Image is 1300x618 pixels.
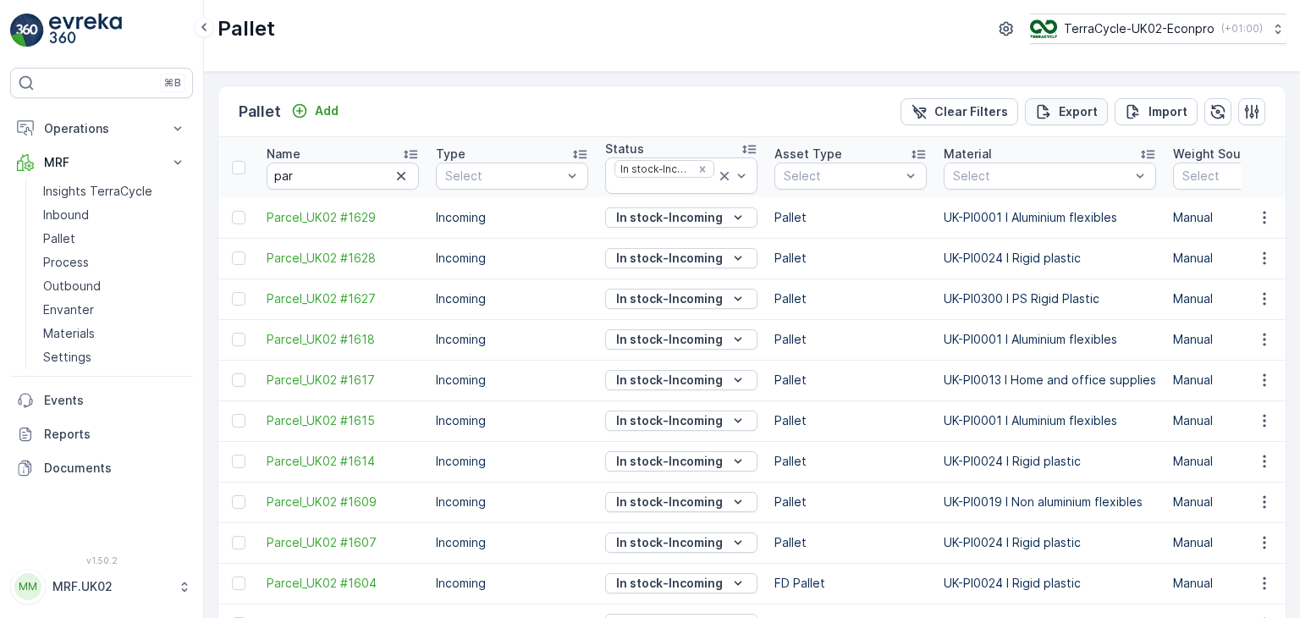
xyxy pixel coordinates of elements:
[36,322,193,345] a: Materials
[232,414,245,428] div: Toggle Row Selected
[10,555,193,566] span: v 1.50.2
[436,534,588,551] p: Incoming
[605,573,757,593] button: In stock-Incoming
[36,179,193,203] a: Insights TerraCycle
[436,209,588,226] p: Incoming
[218,15,275,42] p: Pallet
[445,168,562,185] p: Select
[1030,14,1286,44] button: TerraCycle-UK02-Econpro(+01:00)
[774,146,842,163] p: Asset Type
[944,209,1156,226] p: UK-PI0001 I Aluminium flexibles
[315,102,339,119] p: Add
[605,370,757,390] button: In stock-Incoming
[10,451,193,485] a: Documents
[774,534,927,551] p: Pallet
[944,412,1156,429] p: UK-PI0001 I Aluminium flexibles
[267,453,419,470] a: Parcel_UK02 #1614
[1173,146,1259,163] p: Weight Source
[436,146,465,163] p: Type
[616,209,723,226] p: In stock-Incoming
[774,494,927,510] p: Pallet
[36,203,193,227] a: Inbound
[436,494,588,510] p: Incoming
[164,76,181,90] p: ⌘B
[232,292,245,306] div: Toggle Row Selected
[605,532,757,553] button: In stock-Incoming
[944,250,1156,267] p: UK-PI0024 I Rigid plastic
[267,163,419,190] input: Search
[10,569,193,604] button: MMMRF.UK02
[436,290,588,307] p: Incoming
[232,373,245,387] div: Toggle Row Selected
[44,120,159,137] p: Operations
[10,112,193,146] button: Operations
[10,383,193,417] a: Events
[43,254,89,271] p: Process
[605,207,757,228] button: In stock-Incoming
[232,211,245,224] div: Toggle Row Selected
[605,492,757,512] button: In stock-Incoming
[436,372,588,389] p: Incoming
[616,494,723,510] p: In stock-Incoming
[232,495,245,509] div: Toggle Row Selected
[1221,22,1263,36] p: ( +01:00 )
[267,331,419,348] a: Parcel_UK02 #1618
[267,372,419,389] span: Parcel_UK02 #1617
[267,575,419,592] a: Parcel_UK02 #1604
[774,412,927,429] p: Pallet
[1115,98,1198,125] button: Import
[616,453,723,470] p: In stock-Incoming
[267,412,419,429] a: Parcel_UK02 #1615
[43,183,152,200] p: Insights TerraCycle
[239,100,281,124] p: Pallet
[10,146,193,179] button: MRF
[436,453,588,470] p: Incoming
[774,331,927,348] p: Pallet
[267,534,419,551] span: Parcel_UK02 #1607
[232,577,245,590] div: Toggle Row Selected
[1059,103,1098,120] p: Export
[616,575,723,592] p: In stock-Incoming
[934,103,1008,120] p: Clear Filters
[232,536,245,549] div: Toggle Row Selected
[52,578,169,595] p: MRF.UK02
[232,333,245,346] div: Toggle Row Selected
[944,372,1156,389] p: UK-PI0013 I Home and office supplies
[267,209,419,226] a: Parcel_UK02 #1629
[774,290,927,307] p: Pallet
[774,372,927,389] p: Pallet
[284,101,345,121] button: Add
[36,298,193,322] a: Envanter
[49,14,122,47] img: logo_light-DOdMpM7g.png
[232,455,245,468] div: Toggle Row Selected
[267,290,419,307] a: Parcel_UK02 #1627
[43,325,95,342] p: Materials
[36,345,193,369] a: Settings
[774,453,927,470] p: Pallet
[1182,168,1299,185] p: Select
[36,274,193,298] a: Outbound
[784,168,901,185] p: Select
[43,230,75,247] p: Pallet
[605,451,757,472] button: In stock-Incoming
[267,494,419,510] a: Parcel_UK02 #1609
[44,154,159,171] p: MRF
[605,411,757,431] button: In stock-Incoming
[616,412,723,429] p: In stock-Incoming
[1030,19,1057,38] img: terracycle_logo_wKaHoWT.png
[605,289,757,309] button: In stock-Incoming
[14,573,41,600] div: MM
[616,534,723,551] p: In stock-Incoming
[43,301,94,318] p: Envanter
[605,329,757,350] button: In stock-Incoming
[36,227,193,251] a: Pallet
[267,250,419,267] a: Parcel_UK02 #1628
[44,392,186,409] p: Events
[10,417,193,451] a: Reports
[616,290,723,307] p: In stock-Incoming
